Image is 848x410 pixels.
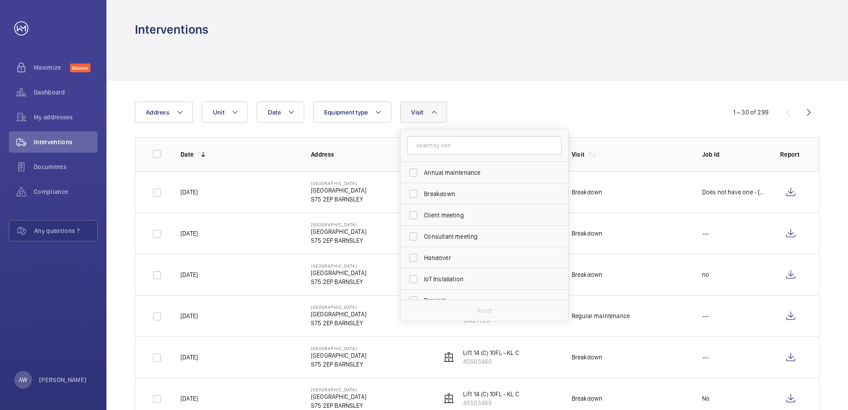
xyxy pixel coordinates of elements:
[181,311,198,320] p: [DATE]
[39,375,87,384] p: [PERSON_NAME]
[311,227,366,236] p: [GEOGRAPHIC_DATA]
[572,188,603,197] div: Breakdown
[34,138,98,146] span: Interventions
[572,353,603,362] div: Breakdown
[572,229,603,238] div: Breakdown
[311,360,366,369] p: S75 2EP BARNSLEY
[463,390,519,398] p: Lift 14 (C) 10FL - KL C
[311,150,427,159] p: Address
[702,188,766,197] p: Does not have one - [PERSON_NAME]
[702,270,709,279] p: no
[34,88,98,97] span: Dashboard
[477,306,492,315] p: Reset
[572,150,585,159] p: Visit
[733,108,769,117] div: 1 – 30 of 299
[34,187,98,196] span: Compliance
[34,162,98,171] span: Documents
[780,150,801,159] p: Report
[702,229,709,238] p: ---
[311,392,366,401] p: [GEOGRAPHIC_DATA]
[424,168,546,177] span: Annual maintenance
[311,222,366,227] p: [GEOGRAPHIC_DATA]
[424,189,546,198] span: Breakdown
[181,270,198,279] p: [DATE]
[400,102,447,123] button: Visit
[463,348,519,357] p: Lift 14 (C) 10FL - KL C
[311,319,366,327] p: S75 2EP BARNSLEY
[202,102,248,123] button: Unit
[146,109,169,116] span: Address
[572,311,630,320] div: Regular maintenance
[424,232,546,241] span: Consultant meeting
[257,102,304,123] button: Date
[444,393,454,404] img: elevator.svg
[311,351,366,360] p: [GEOGRAPHIC_DATA]
[311,236,366,245] p: S75 2EP BARNSLEY
[702,311,709,320] p: ---
[311,387,366,392] p: [GEOGRAPHIC_DATA]
[181,188,198,197] p: [DATE]
[424,211,546,220] span: Client meeting
[34,226,97,235] span: Any questions ?
[324,109,368,116] span: Equipment type
[311,277,366,286] p: S75 2EP BARNSLEY
[34,63,70,72] span: Maximize
[311,181,366,186] p: [GEOGRAPHIC_DATA]
[311,186,366,195] p: [GEOGRAPHIC_DATA]
[702,353,709,362] p: ---
[702,150,766,159] p: Job Id
[311,346,366,351] p: [GEOGRAPHIC_DATA]
[313,102,392,123] button: Equipment type
[213,109,224,116] span: Unit
[407,136,561,155] input: Search by visit
[311,195,366,204] p: S75 2EP BARNSLEY
[181,229,198,238] p: [DATE]
[572,394,603,403] div: Breakdown
[181,394,198,403] p: [DATE]
[135,21,208,38] h1: Interventions
[181,150,193,159] p: Date
[444,352,454,363] img: elevator.svg
[463,357,519,366] p: 45503469
[411,109,423,116] span: Visit
[34,113,98,122] span: My addresses
[424,275,546,284] span: IoT Installation
[70,63,90,72] span: Discover
[135,102,193,123] button: Address
[311,263,366,268] p: [GEOGRAPHIC_DATA]
[19,375,27,384] p: AW
[311,401,366,410] p: S75 2EP BARNSLEY
[311,304,366,310] p: [GEOGRAPHIC_DATA]
[424,296,546,305] span: Previsit
[702,394,710,403] p: No
[311,268,366,277] p: [GEOGRAPHIC_DATA]
[424,253,546,262] span: Handover
[572,270,603,279] div: Breakdown
[311,310,366,319] p: [GEOGRAPHIC_DATA]
[268,109,281,116] span: Date
[463,398,519,407] p: 45503469
[181,353,198,362] p: [DATE]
